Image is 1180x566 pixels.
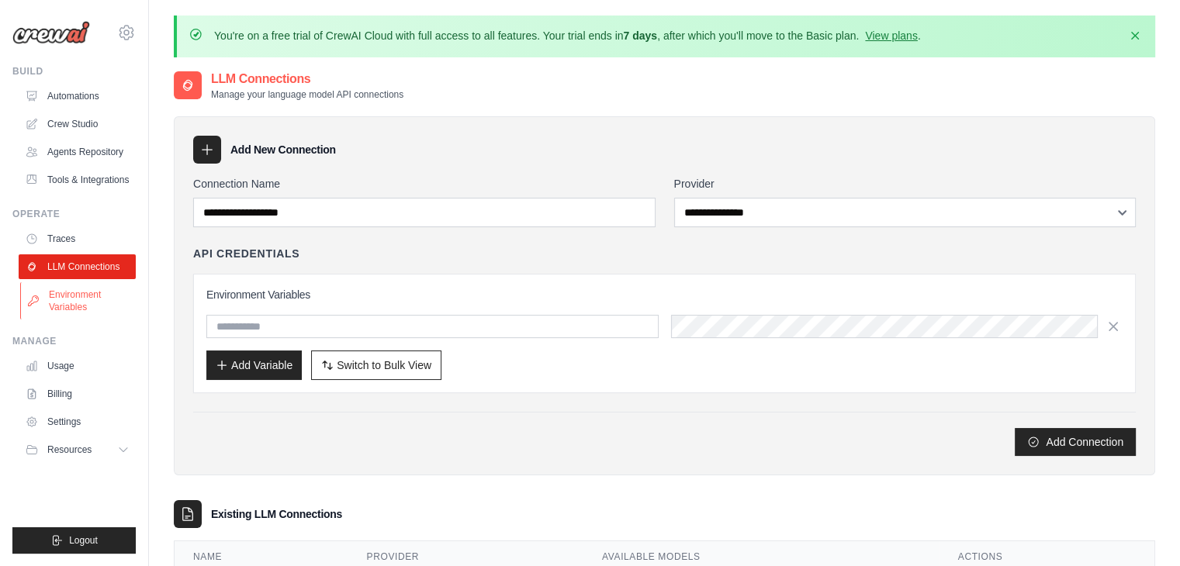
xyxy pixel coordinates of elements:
span: Resources [47,443,92,456]
a: View plans [865,29,917,42]
a: Traces [19,226,136,251]
h3: Environment Variables [206,287,1123,302]
button: Add Variable [206,350,302,380]
p: You're on a free trial of CrewAI Cloud with full access to all features. Your trial ends in , aft... [214,28,921,43]
a: Crew Studio [19,112,136,136]
label: Connection Name [193,176,656,192]
h3: Add New Connection [230,142,336,157]
a: Environment Variables [20,282,137,319]
span: Logout [69,534,98,547]
a: Tools & Integrations [19,167,136,192]
a: LLM Connections [19,254,136,279]
a: Agents Repository [19,140,136,164]
div: Operate [12,208,136,220]
h2: LLM Connections [211,70,403,88]
div: Build [12,65,136,78]
h4: API Credentials [193,246,299,261]
button: Logout [12,527,136,554]
img: Logo [12,21,90,44]
button: Add Connection [1015,428,1136,456]
a: Automations [19,84,136,109]
p: Manage your language model API connections [211,88,403,101]
button: Switch to Bulk View [311,350,441,380]
a: Billing [19,381,136,406]
label: Provider [674,176,1137,192]
span: Switch to Bulk View [337,357,431,373]
strong: 7 days [623,29,657,42]
a: Usage [19,354,136,378]
div: Manage [12,335,136,347]
button: Resources [19,437,136,462]
h3: Existing LLM Connections [211,506,342,522]
a: Settings [19,409,136,434]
